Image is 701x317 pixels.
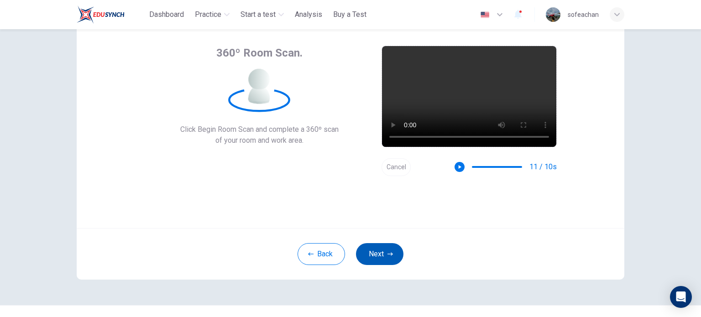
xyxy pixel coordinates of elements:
span: 11 / 10s [529,161,557,172]
span: Practice [195,9,221,20]
a: ELTC logo [77,5,146,24]
button: Analysis [291,6,326,23]
div: sofeachan [568,9,599,20]
button: Back [298,243,345,265]
img: en [479,11,491,18]
button: Buy a Test [330,6,370,23]
span: Start a test [241,9,276,20]
span: Click Begin Room Scan and complete a 360º scan [180,124,339,135]
span: Dashboard [149,9,184,20]
button: Practice [191,6,233,23]
span: 360º Room Scan. [216,46,303,60]
span: Buy a Test [333,9,366,20]
button: Start a test [237,6,288,23]
span: Analysis [295,9,322,20]
button: Cancel [382,158,411,176]
img: Profile picture [546,7,560,22]
button: Dashboard [146,6,188,23]
img: ELTC logo [77,5,125,24]
div: Open Intercom Messenger [670,286,692,308]
button: Next [356,243,403,265]
span: of your room and work area. [180,135,339,146]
